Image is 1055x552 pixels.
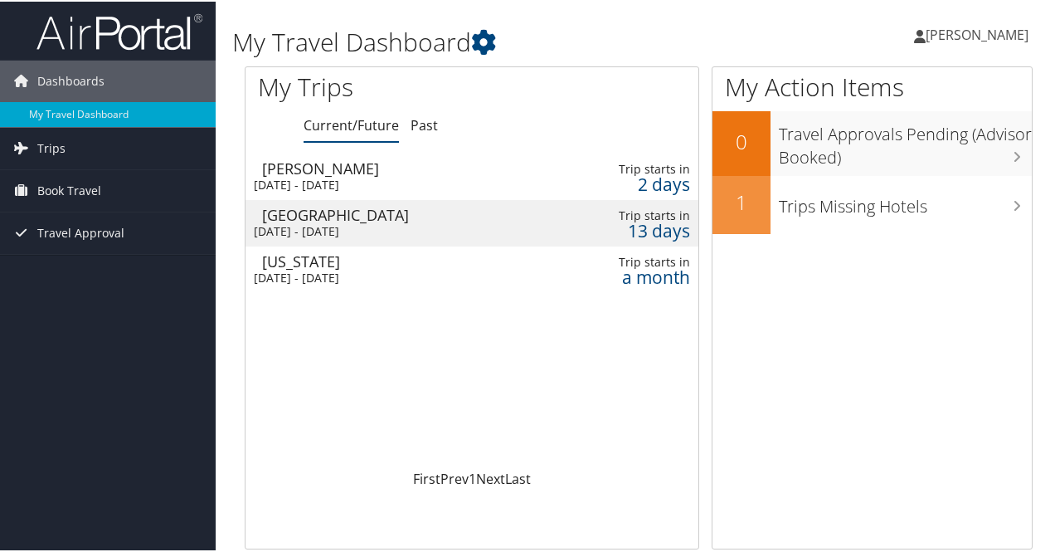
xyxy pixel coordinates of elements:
div: [DATE] - [DATE] [254,269,535,284]
div: [PERSON_NAME] [262,159,543,174]
h1: My Action Items [712,68,1032,103]
div: Trip starts in [594,207,690,222]
span: Travel Approval [37,211,124,252]
h1: My Travel Dashboard [232,23,774,58]
a: 1 [469,468,476,486]
div: [DATE] - [DATE] [254,176,535,191]
a: Past [411,115,438,133]
a: Next [476,468,505,486]
a: Current/Future [304,115,399,133]
h2: 0 [712,126,771,154]
a: Last [505,468,531,486]
div: 13 days [594,222,690,237]
h2: 1 [712,187,771,215]
a: First [413,468,440,486]
span: Trips [37,126,66,168]
span: [PERSON_NAME] [926,24,1028,42]
a: 1Trips Missing Hotels [712,174,1032,232]
div: [US_STATE] [262,252,543,267]
div: a month [594,268,690,283]
h3: Travel Approvals Pending (Advisor Booked) [779,113,1032,168]
a: [PERSON_NAME] [914,8,1045,58]
img: airportal-logo.png [36,11,202,50]
div: [GEOGRAPHIC_DATA] [262,206,543,221]
div: 2 days [594,175,690,190]
h3: Trips Missing Hotels [779,185,1032,217]
div: [DATE] - [DATE] [254,222,535,237]
div: Trip starts in [594,160,690,175]
a: 0Travel Approvals Pending (Advisor Booked) [712,110,1032,173]
h1: My Trips [258,68,497,103]
span: Dashboards [37,59,105,100]
span: Book Travel [37,169,101,210]
div: Trip starts in [594,253,690,268]
a: Prev [440,468,469,486]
